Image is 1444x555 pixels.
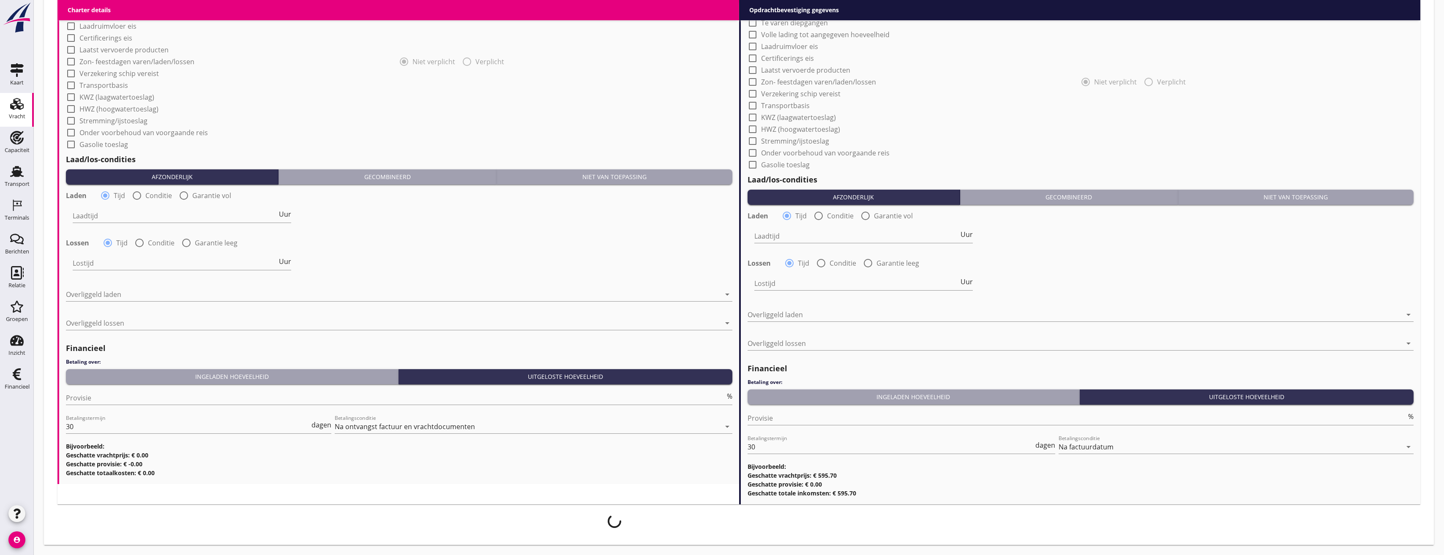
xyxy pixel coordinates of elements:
input: Betalingstermijn [66,420,310,433]
label: Stremming/ijstoeslag [761,137,829,145]
label: Onder voorbehoud van voorgaande reis [79,128,208,137]
label: Volle lading tot aangegeven hoeveelheid [79,10,208,19]
strong: Lossen [748,259,771,267]
h3: Geschatte provisie: € -0.00 [66,460,732,468]
button: Niet van toepassing [1178,190,1414,205]
input: Lostijd [73,256,277,270]
span: Uur [961,231,973,238]
div: dagen [1034,442,1055,449]
h2: Laad/los-condities [748,174,1414,185]
div: Transport [5,181,30,187]
div: Niet van toepassing [1182,193,1410,201]
label: Gasolie toeslag [79,140,128,149]
label: Verzekering schip vereist [761,90,841,98]
i: arrow_drop_down [1403,442,1414,452]
input: Provisie [748,411,1407,425]
h2: Laad/los-condities [66,154,732,165]
div: Gecombineerd [282,172,493,181]
button: Ingeladen hoeveelheid [66,369,399,384]
h3: Bijvoorbeeld: [748,462,1414,471]
i: arrow_drop_down [722,318,732,328]
label: HWZ (hoogwatertoeslag) [79,105,158,113]
h2: Financieel [66,343,732,354]
div: Groepen [6,316,28,322]
button: Gecombineerd [960,190,1178,205]
div: Afzonderlijk [69,172,275,181]
span: Uur [961,278,973,285]
label: Garantie leeg [195,239,237,247]
label: Onder voorbehoud van voorgaande reis [761,149,890,157]
input: Laadtijd [73,209,277,223]
span: Uur [279,211,291,218]
button: Uitgeloste hoeveelheid [1080,389,1414,405]
strong: Laden [748,212,768,220]
label: Transportbasis [761,101,810,110]
input: Betalingstermijn [748,440,1034,454]
label: Laden op waterstand [761,7,829,15]
label: Conditie [827,212,854,220]
div: Relatie [8,283,25,288]
label: HWZ (hoogwatertoeslag) [761,125,840,133]
i: account_circle [8,531,25,548]
h3: Geschatte totaalkosten: € 0.00 [66,468,732,477]
div: Uitgeloste hoeveelheid [402,372,729,381]
h3: Geschatte provisie: € 0.00 [748,480,1414,489]
strong: Lossen [66,239,89,247]
h3: Geschatte vrachtprijs: € 0.00 [66,451,732,460]
label: Garantie vol [192,191,231,200]
div: Uitgeloste hoeveelheid [1083,392,1410,401]
div: Berichten [5,249,29,254]
label: KWZ (laagwatertoeslag) [79,93,154,101]
div: Vracht [9,114,25,119]
label: Tijd [795,212,807,220]
label: Tijd [114,191,125,200]
label: Laadruimvloer eis [79,22,136,30]
div: % [1406,413,1414,420]
label: Conditie [830,259,856,267]
button: Afzonderlijk [66,169,278,185]
h4: Betaling over: [66,358,732,366]
label: Tijd [116,239,128,247]
label: Laatst vervoerde producten [761,66,850,74]
label: Stremming/ijstoeslag [79,117,147,125]
div: Capaciteit [5,147,30,153]
label: Volle lading tot aangegeven hoeveelheid [761,30,890,39]
input: Laadtijd [754,229,959,243]
label: Gasolie toeslag [761,161,810,169]
i: arrow_drop_down [722,422,732,432]
label: Certificerings eis [761,54,814,63]
button: Gecombineerd [278,169,497,185]
label: Laatst vervoerde producten [79,46,169,54]
label: Certificerings eis [79,34,132,42]
button: Uitgeloste hoeveelheid [399,369,732,384]
button: Ingeladen hoeveelheid [748,389,1080,405]
h4: Betaling over: [748,378,1414,386]
div: Ingeladen hoeveelheid [751,392,1076,401]
h2: Financieel [748,363,1414,374]
div: Na factuurdatum [1059,443,1114,451]
label: Te varen diepgangen [761,19,828,27]
i: arrow_drop_down [722,289,732,299]
div: Niet van toepassing [500,172,729,181]
label: Garantie vol [874,212,913,220]
input: Lostijd [754,277,959,290]
i: arrow_drop_down [1403,310,1414,320]
div: Financieel [5,384,30,389]
div: dagen [310,422,331,428]
div: Inzicht [8,350,25,356]
h3: Geschatte vrachtprijs: € 595.70 [748,471,1414,480]
label: Zon- feestdagen varen/laden/lossen [79,57,194,66]
label: Conditie [145,191,172,200]
label: Verzekering schip vereist [79,69,159,78]
strong: Laden [66,191,87,200]
span: Uur [279,258,291,265]
div: Terminals [5,215,29,220]
label: Zon- feestdagen varen/laden/lossen [761,78,876,86]
img: logo-small.a267ee39.svg [2,2,32,33]
label: Transportbasis [79,81,128,90]
label: Conditie [148,239,175,247]
div: % [725,393,732,400]
div: Kaart [10,80,24,85]
label: Laadruimvloer eis [761,42,818,51]
i: arrow_drop_down [1403,338,1414,348]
